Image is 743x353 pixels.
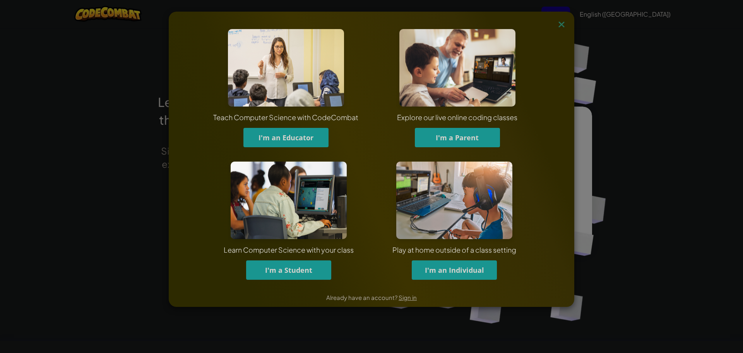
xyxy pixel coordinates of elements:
[396,162,512,239] img: For Individuals
[412,260,497,280] button: I'm an Individual
[228,29,344,107] img: For Educators
[264,245,645,255] div: Play at home outside of a class setting
[436,133,479,142] span: I'm a Parent
[399,294,417,301] a: Sign in
[556,19,567,31] img: close icon
[425,265,484,275] span: I'm an Individual
[246,260,331,280] button: I'm a Student
[259,133,313,142] span: I'm an Educator
[326,294,399,301] span: Already have an account?
[415,128,500,147] button: I'm a Parent
[231,162,347,239] img: For Students
[399,29,515,107] img: For Parents
[258,112,656,122] div: Explore our live online coding classes
[265,265,312,275] span: I'm a Student
[243,128,329,147] button: I'm an Educator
